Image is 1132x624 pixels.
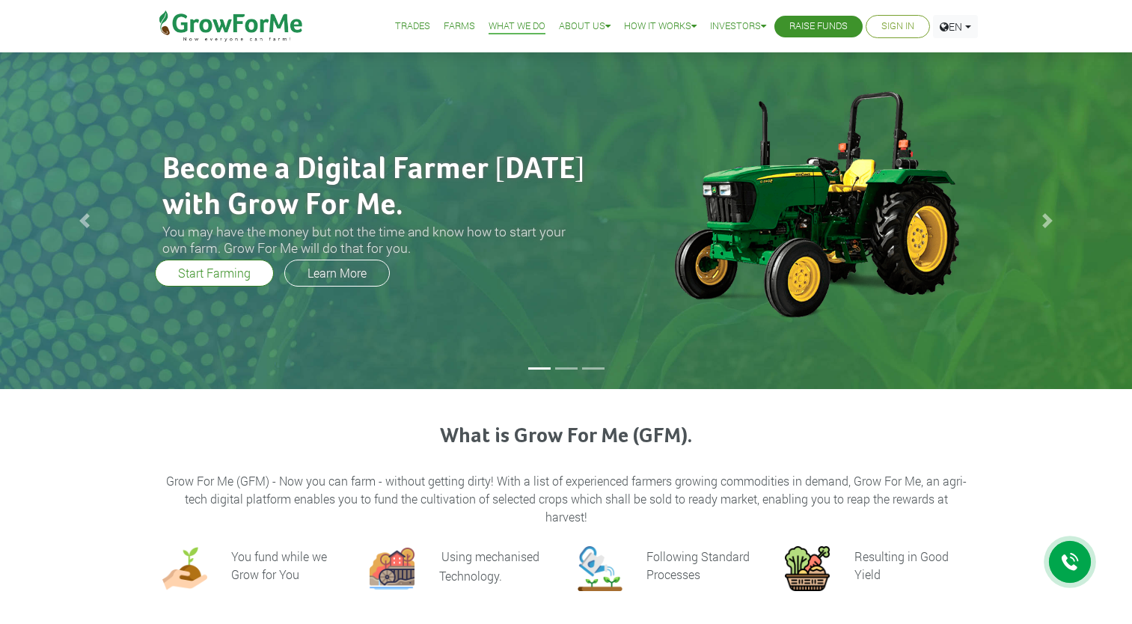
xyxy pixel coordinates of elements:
[439,548,539,584] p: Using mechanised Technology.
[649,84,982,323] img: growforme image
[370,546,414,591] img: growforme image
[155,260,274,287] a: Start Farming
[162,546,207,591] img: growforme image
[854,548,949,582] h6: Resulting in Good Yield
[444,19,475,34] a: Farms
[785,546,830,591] img: growforme image
[624,19,697,34] a: How it Works
[395,19,430,34] a: Trades
[646,548,750,582] h6: Following Standard Processes
[789,19,848,34] a: Raise Funds
[284,260,390,287] a: Learn More
[489,19,545,34] a: What We Do
[162,224,589,255] h3: You may have the money but not the time and know how to start your own farm. Grow For Me will do ...
[162,152,589,224] h2: Become a Digital Farmer [DATE] with Grow For Me.
[165,472,968,526] p: Grow For Me (GFM) - Now you can farm - without getting dirty! With a list of experienced farmers ...
[559,19,611,34] a: About Us
[578,546,622,591] img: growforme image
[165,424,968,450] h3: What is Grow For Me (GFM).
[933,15,978,38] a: EN
[881,19,914,34] a: Sign In
[710,19,766,34] a: Investors
[231,548,327,582] h6: You fund while we Grow for You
